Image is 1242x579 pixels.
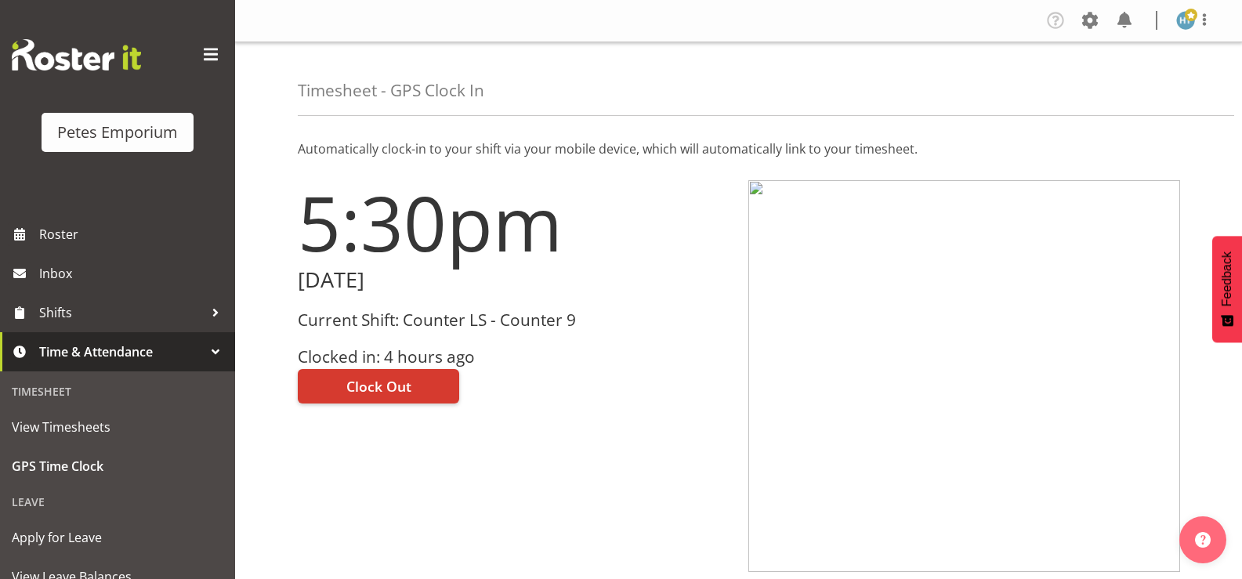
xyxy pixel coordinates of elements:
span: Clock Out [346,376,411,396]
button: Feedback - Show survey [1212,236,1242,342]
button: Clock Out [298,369,459,403]
span: Inbox [39,262,227,285]
p: Automatically clock-in to your shift via your mobile device, which will automatically link to you... [298,139,1179,158]
a: View Timesheets [4,407,231,447]
span: View Timesheets [12,415,223,439]
img: helena-tomlin701.jpg [1176,11,1195,30]
img: help-xxl-2.png [1195,532,1211,548]
span: GPS Time Clock [12,454,223,478]
div: Timesheet [4,375,231,407]
span: Roster [39,223,227,246]
span: Time & Attendance [39,340,204,364]
h2: [DATE] [298,268,730,292]
a: Apply for Leave [4,518,231,557]
span: Shifts [39,301,204,324]
span: Feedback [1220,252,1234,306]
h1: 5:30pm [298,180,730,265]
img: Rosterit website logo [12,39,141,71]
h4: Timesheet - GPS Clock In [298,81,484,100]
div: Leave [4,486,231,518]
a: GPS Time Clock [4,447,231,486]
span: Apply for Leave [12,526,223,549]
h3: Clocked in: 4 hours ago [298,348,730,366]
div: Petes Emporium [57,121,178,144]
h3: Current Shift: Counter LS - Counter 9 [298,311,730,329]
